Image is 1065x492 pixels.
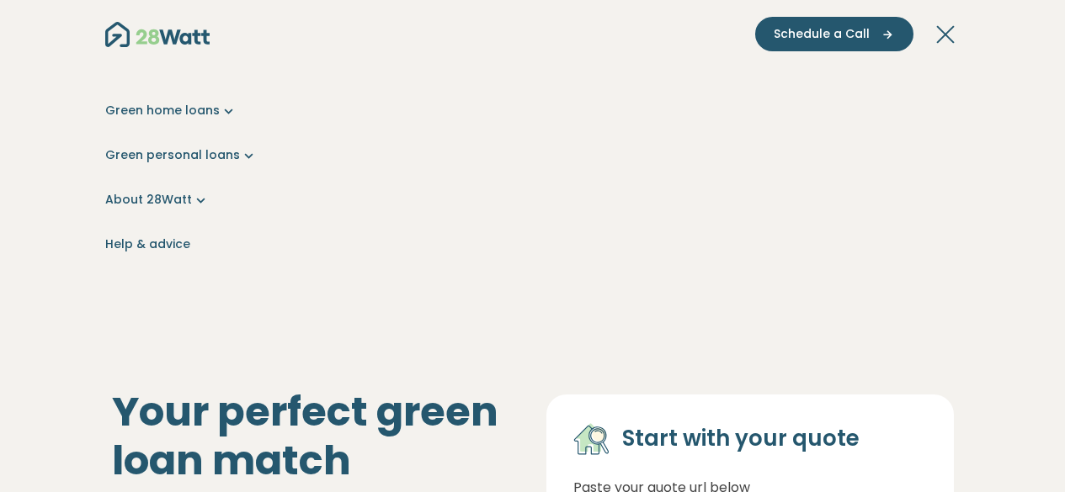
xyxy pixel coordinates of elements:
[105,22,210,47] img: 28Watt
[934,26,961,43] button: Toggle navigation
[105,146,961,164] a: Green personal loans
[105,17,961,304] nav: Main navigation
[105,102,961,119] a: Green home loans
[112,388,519,484] h1: Your perfect green loan match
[622,425,860,453] h4: Start with your quote
[105,235,961,253] a: Help & advice
[755,17,913,51] button: Schedule a Call
[774,25,870,43] span: Schedule a Call
[105,191,961,209] a: About 28Watt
